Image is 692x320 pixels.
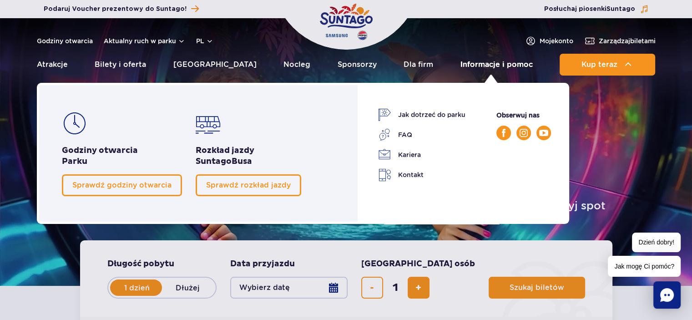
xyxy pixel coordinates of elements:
a: Bilety i oferta [95,54,146,76]
a: Kontakt [378,168,465,182]
a: Dla firm [404,54,433,76]
span: Sprawdź rozkład jazdy [206,181,291,189]
a: Nocleg [283,54,310,76]
button: Kup teraz [560,54,655,76]
a: Sponsorzy [338,54,377,76]
a: Sprawdź godziny otwarcia [62,174,182,196]
span: Kup teraz [581,61,617,69]
a: [GEOGRAPHIC_DATA] [173,54,257,76]
h2: Godziny otwarcia Parku [62,145,182,167]
a: Godziny otwarcia [37,36,93,46]
h2: Rozkład jazdy Busa [196,145,301,167]
span: Zarządzaj biletami [599,36,656,46]
img: Facebook [502,129,505,137]
a: Zarządzajbiletami [584,36,656,46]
img: Instagram [520,129,528,137]
span: Sprawdź godziny otwarcia [72,181,172,189]
button: Aktualny ruch w parku [104,37,185,45]
span: Suntago [196,156,232,167]
button: pl [196,36,213,46]
span: Dzień dobry! [632,233,681,252]
a: Sprawdź rozkład jazdy [196,174,301,196]
span: Jak mogę Ci pomóc? [608,256,681,277]
a: Atrakcje [37,54,68,76]
a: Jak dotrzeć do parku [378,108,465,121]
a: Mojekonto [525,36,573,46]
a: FAQ [378,128,465,141]
div: Chat [653,281,681,309]
span: Moje konto [540,36,573,46]
a: Informacje i pomoc [460,54,533,76]
p: Obserwuj nas [496,110,551,120]
img: YouTube [539,130,548,136]
a: Kariera [378,148,465,161]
